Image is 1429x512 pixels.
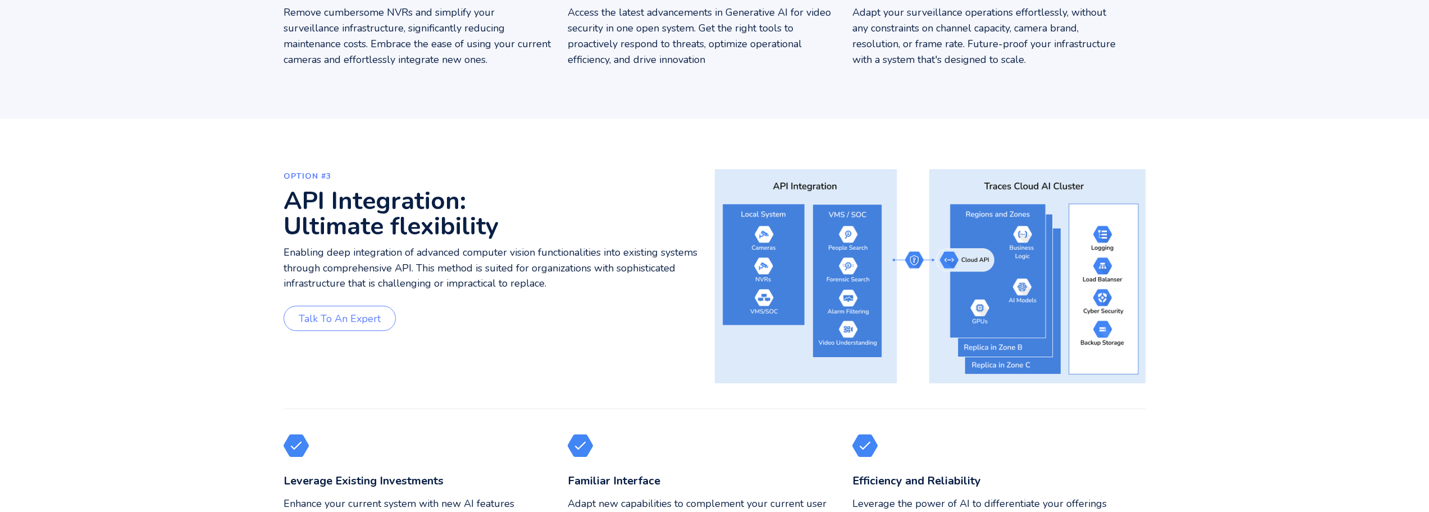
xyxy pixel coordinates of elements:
a: Talk to an expert [284,306,396,331]
img: Traces API Integration diagram [715,169,1146,383]
div: OPTION #3 [284,169,564,183]
p: Adapt your surveillance operations effortlessly, without any constraints on channel capacity, cam... [852,5,1120,68]
strong: Efficiency and Reliability [852,473,981,488]
p: Enabling deep integration of advanced computer vision functionalities into existing systems throu... [284,245,706,292]
strong: Familiar Interface [568,473,660,488]
strong: Leverage Existing Investments [284,473,444,488]
h3: API Integration: Ultimate flexibility [284,189,706,239]
p: Remove cumbersome NVRs and simplify your surveillance infrastructure, significantly reducing main... [284,5,551,68]
p: Access the latest advancements in Generative AI for video security in one open system. Get the ri... [568,5,836,68]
